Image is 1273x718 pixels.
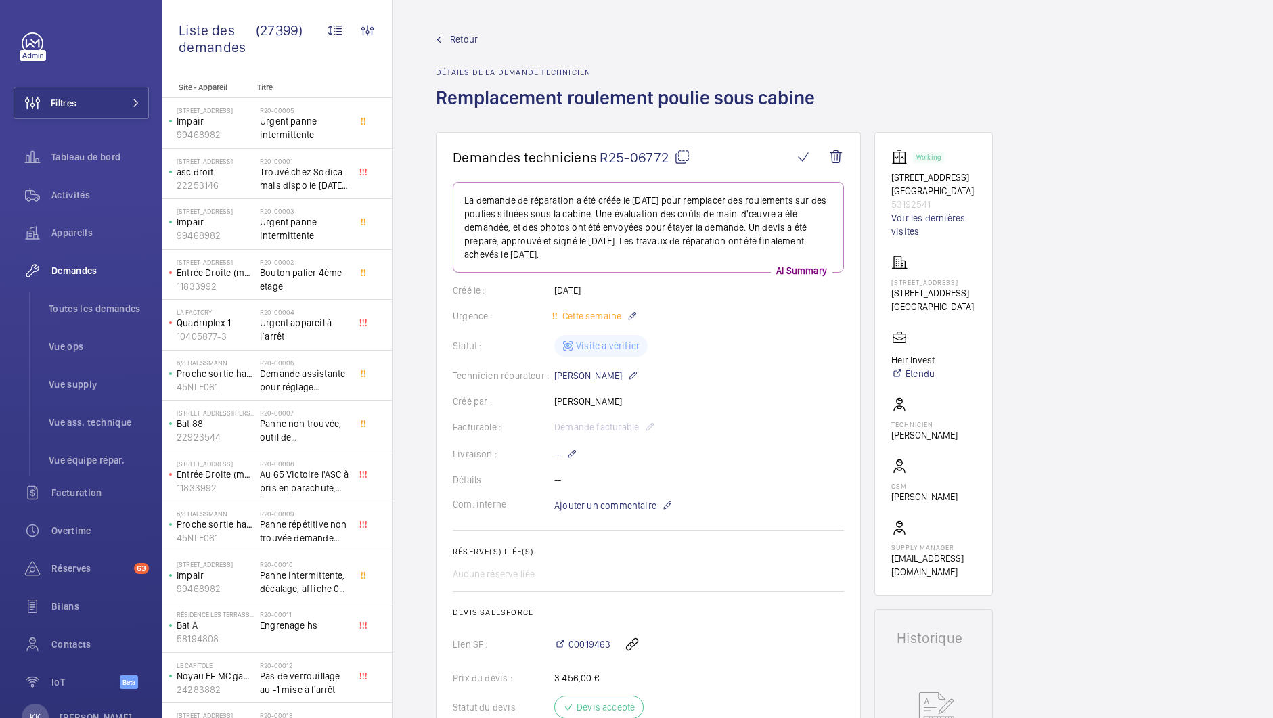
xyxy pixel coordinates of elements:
span: Demandes [51,264,149,277]
span: Urgent panne intermittente [260,114,349,141]
p: [STREET_ADDRESS] [177,207,254,215]
p: [STREET_ADDRESS][GEOGRAPHIC_DATA] [891,171,976,198]
p: 53192541 [891,198,976,211]
p: 99468982 [177,582,254,596]
h2: Détails de la demande technicien [436,68,823,77]
p: 10405877-3 [177,330,254,343]
p: CSM [891,482,958,490]
p: [STREET_ADDRESS] [177,157,254,165]
h2: R20-00003 [260,207,349,215]
span: Réserves [51,562,129,575]
span: Retour [450,32,478,46]
p: 22923544 [177,430,254,444]
p: [GEOGRAPHIC_DATA] [891,300,974,313]
h2: R20-00012 [260,661,349,669]
p: Impair [177,114,254,128]
h2: Devis Salesforce [453,608,844,617]
p: 6/8 Haussmann [177,359,254,367]
span: Panne répétitive non trouvée demande assistance expert technique [260,518,349,545]
h2: R20-00004 [260,308,349,316]
p: Impair [177,568,254,582]
span: Trouvé chez Sodica mais dispo le [DATE] [URL][DOMAIN_NAME] [260,165,349,192]
span: Overtime [51,524,149,537]
p: Working [916,155,941,160]
span: Activités [51,188,149,202]
span: Beta [120,675,138,689]
p: asc droit [177,165,254,179]
p: 22253146 [177,179,254,192]
span: Urgent appareil à l’arrêt [260,316,349,343]
h2: R20-00001 [260,157,349,165]
span: Pas de verrouillage au -1 mise à l'arrêt [260,669,349,696]
p: [PERSON_NAME] [891,428,958,442]
span: 63 [134,563,149,574]
h2: Réserve(s) liée(s) [453,547,844,556]
p: AI Summary [771,264,832,277]
p: [STREET_ADDRESS][PERSON_NAME] [177,409,254,417]
span: Contacts [51,637,149,651]
p: Entrée Droite (monte-charge) [177,266,254,279]
h2: R20-00011 [260,610,349,619]
span: Vue supply [49,378,149,391]
p: 45NLE061 [177,531,254,545]
p: 99468982 [177,229,254,242]
p: Supply manager [891,543,976,552]
p: Impair [177,215,254,229]
p: [PERSON_NAME] [554,367,638,384]
button: Filtres [14,87,149,119]
span: Engrenage hs [260,619,349,632]
p: 11833992 [177,279,254,293]
h2: R20-00006 [260,359,349,367]
p: 6/8 Haussmann [177,510,254,518]
span: Demandes techniciens [453,149,597,166]
span: Facturation [51,486,149,499]
span: Urgent panne intermittente [260,215,349,242]
p: Le Capitole [177,661,254,669]
p: [EMAIL_ADDRESS][DOMAIN_NAME] [891,552,976,579]
span: Toutes les demandes [49,302,149,315]
span: IoT [51,675,120,689]
p: Bat 88 [177,417,254,430]
p: 99468982 [177,128,254,141]
p: Quadruplex 1 [177,316,254,330]
span: Cette semaine [560,311,621,321]
p: 11833992 [177,481,254,495]
p: Site - Appareil [162,83,252,92]
p: Proche sortie hall Pelletier [177,367,254,380]
a: Étendu [891,367,935,380]
p: Heir Invest [891,353,935,367]
p: [STREET_ADDRESS] [177,106,254,114]
h1: Historique [897,631,970,645]
p: [STREET_ADDRESS] [891,286,974,300]
span: Filtres [51,96,76,110]
p: Titre [257,83,347,92]
span: Bouton palier 4ème etage [260,266,349,293]
span: Tableau de bord [51,150,149,164]
span: Panne non trouvée, outil de déverouillouge impératif pour le diagnostic [260,417,349,444]
p: [PERSON_NAME] [891,490,958,503]
span: Demande assistante pour réglage d'opérateurs porte cabine double accès [260,367,349,394]
span: Liste des demandes [179,22,256,55]
a: Voir les dernières visites [891,211,976,238]
h2: R20-00009 [260,510,349,518]
span: Vue équipe répar. [49,453,149,467]
p: Noyau EF MC gauche [177,669,254,683]
span: Ajouter un commentaire [554,499,656,512]
p: 58194808 [177,632,254,646]
span: Au 65 Victoire l'ASC à pris en parachute, toutes les sécu coupé, il est au 3 ème, asc sans machin... [260,468,349,495]
p: Technicien [891,420,958,428]
p: [STREET_ADDRESS] [177,560,254,568]
span: Bilans [51,600,149,613]
h2: R20-00002 [260,258,349,266]
p: [STREET_ADDRESS] [891,278,974,286]
p: [STREET_ADDRESS] [177,258,254,266]
span: 00019463 [568,637,610,651]
img: elevator.svg [891,149,913,165]
h2: R20-00008 [260,459,349,468]
h2: R20-00010 [260,560,349,568]
span: R25-06772 [600,149,690,166]
span: Vue ass. technique [49,416,149,429]
p: Proche sortie hall Pelletier [177,518,254,531]
h2: R20-00007 [260,409,349,417]
h1: Remplacement roulement poulie sous cabine [436,85,823,132]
